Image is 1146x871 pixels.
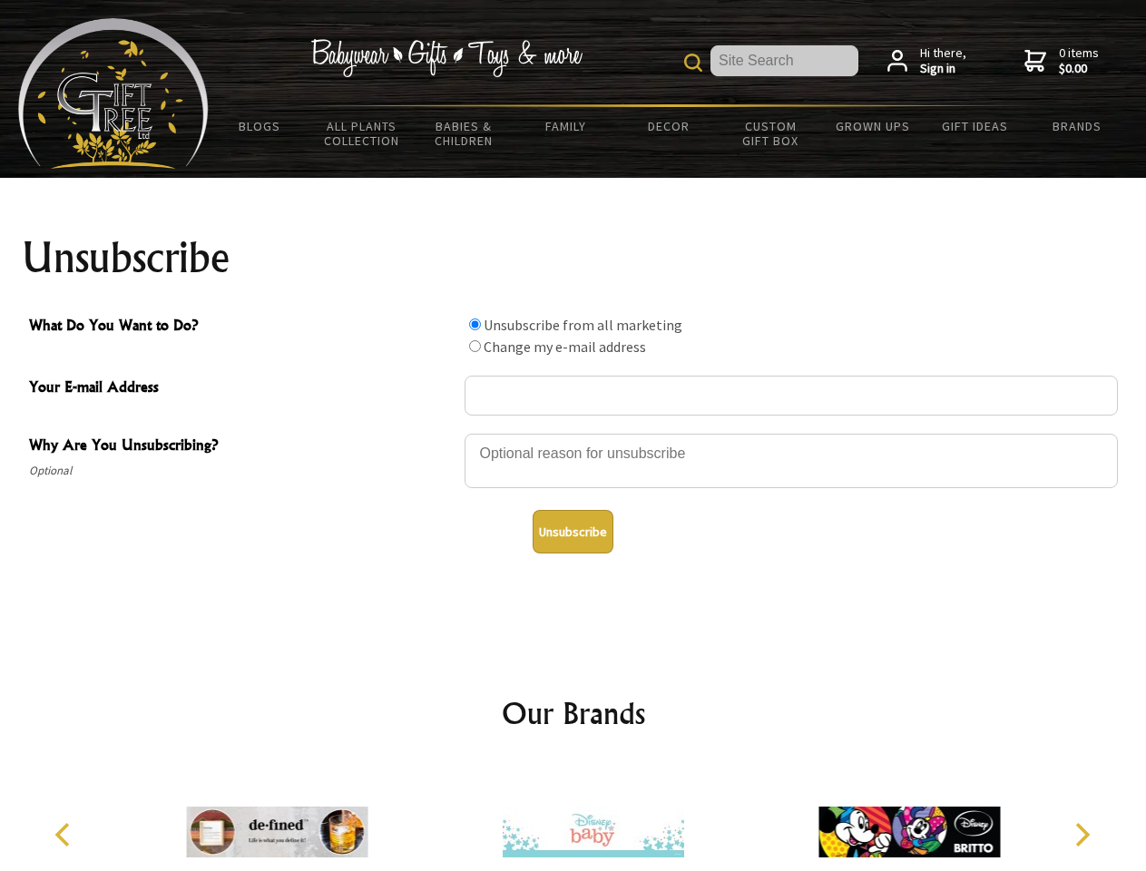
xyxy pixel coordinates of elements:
[484,316,682,334] label: Unsubscribe from all marketing
[465,434,1118,488] textarea: Why Are You Unsubscribing?
[515,107,618,145] a: Family
[920,45,966,77] span: Hi there,
[684,54,702,72] img: product search
[484,338,646,356] label: Change my e-mail address
[469,318,481,330] input: What Do You Want to Do?
[1059,44,1099,77] span: 0 items
[720,107,822,160] a: Custom Gift Box
[533,510,613,553] button: Unsubscribe
[710,45,858,76] input: Site Search
[18,18,209,169] img: Babyware - Gifts - Toys and more...
[887,45,966,77] a: Hi there,Sign in
[45,815,85,855] button: Previous
[1026,107,1129,145] a: Brands
[209,107,311,145] a: BLOGS
[29,460,455,482] span: Optional
[310,39,583,77] img: Babywear - Gifts - Toys & more
[1062,815,1102,855] button: Next
[465,376,1118,416] input: Your E-mail Address
[29,376,455,402] span: Your E-mail Address
[924,107,1026,145] a: Gift Ideas
[920,61,966,77] strong: Sign in
[36,691,1111,735] h2: Our Brands
[617,107,720,145] a: Decor
[413,107,515,160] a: Babies & Children
[1059,61,1099,77] strong: $0.00
[29,314,455,340] span: What Do You Want to Do?
[29,434,455,460] span: Why Are You Unsubscribing?
[311,107,414,160] a: All Plants Collection
[22,236,1125,279] h1: Unsubscribe
[821,107,924,145] a: Grown Ups
[469,340,481,352] input: What Do You Want to Do?
[1024,45,1099,77] a: 0 items$0.00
